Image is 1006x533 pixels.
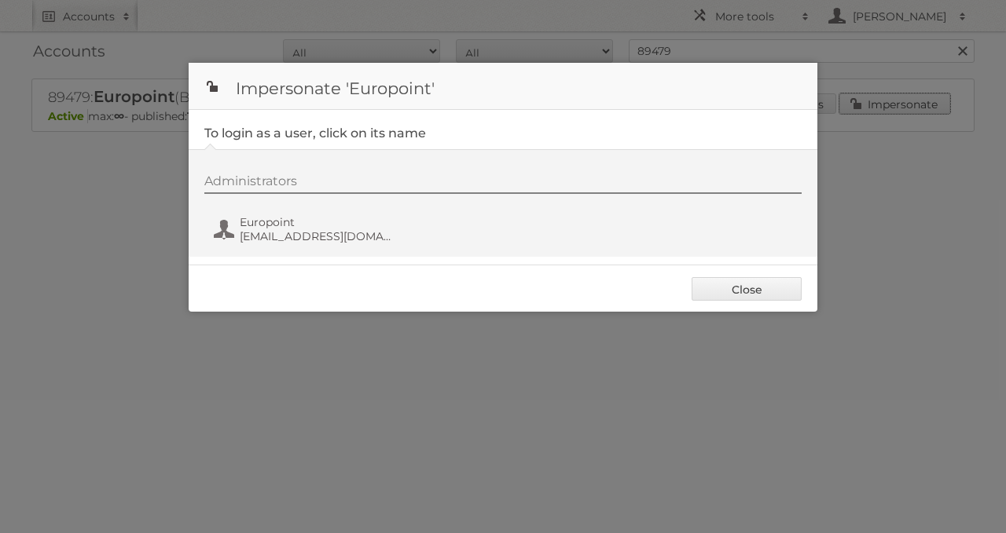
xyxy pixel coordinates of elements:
span: Europoint [240,215,392,229]
span: [EMAIL_ADDRESS][DOMAIN_NAME] [240,229,392,243]
div: Administrators [204,173,802,194]
a: Close [692,277,802,301]
h1: Impersonate 'Europoint' [189,63,817,110]
button: Europoint [EMAIL_ADDRESS][DOMAIN_NAME] [212,214,397,245]
legend: To login as a user, click on its name [204,126,426,141]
